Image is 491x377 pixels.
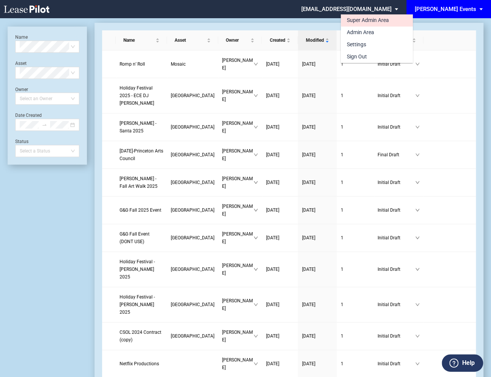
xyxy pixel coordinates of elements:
[347,17,389,24] div: Super Admin Area
[442,354,483,372] button: Help
[462,358,474,368] label: Help
[347,29,374,36] div: Admin Area
[347,41,366,49] div: Settings
[347,53,367,61] div: Sign Out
